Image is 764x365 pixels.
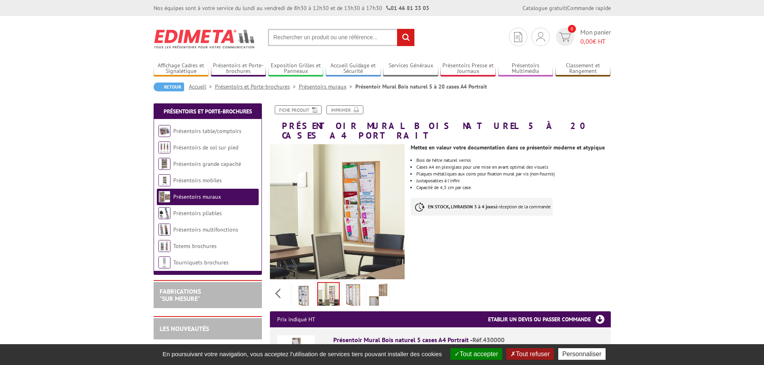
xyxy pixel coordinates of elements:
[268,62,324,75] a: Exposition Grilles et Panneaux
[318,283,339,308] img: 430001_presentoir_mural_bois_naturel_10_cases_a4_portrait_situation.jpg
[158,207,170,219] img: Présentoirs pliables
[173,210,222,217] a: Présentoirs pliables
[383,62,438,75] a: Services Généraux
[326,105,363,114] a: Imprimer
[558,348,606,360] button: Personnaliser (fenêtre modale)
[397,29,414,46] input: rechercher
[555,62,611,75] a: Classement et Rangement
[160,287,201,302] a: FABRICATIONS"Sur Mesure"
[536,32,545,42] img: devis rapide
[472,336,505,344] span: Réf.430000
[580,37,593,45] span: 0,00
[173,144,238,151] a: Présentoirs de sol sur pied
[411,144,605,151] strong: Mettez en valeur votre documentation dans ce présentoir moderne et atypique
[173,193,221,200] a: Présentoirs muraux
[158,256,170,268] img: Tourniquets brochures
[164,108,252,115] a: Présentoirs et Porte-brochures
[411,198,553,216] p: à réception de la commande
[523,4,566,12] a: Catalogue gratuit
[158,191,170,203] img: Présentoirs muraux
[158,240,170,252] img: Totems brochures
[294,284,313,309] img: 430002_mise_en_scene.jpg
[158,351,446,357] span: En poursuivant votre navigation, vous acceptez l'utilisation de services tiers pouvant installer ...
[523,4,611,12] div: |
[154,24,256,54] img: Edimeta
[416,185,610,190] li: Capacité de 4,5 cm par case.
[386,4,429,12] strong: 01 46 81 33 03
[498,62,553,75] a: Présentoirs Multimédia
[326,62,381,75] a: Accueil Guidage et Sécurité
[158,141,170,153] img: Présentoirs de sol sur pied
[416,178,610,183] li: Juxtaposables à l’infini
[270,144,405,279] img: 430001_presentoir_mural_bois_naturel_10_cases_a4_portrait_situation.jpg
[568,25,576,33] span: 0
[580,28,611,46] span: Mon panier
[173,242,217,250] a: Totems brochures
[299,83,355,90] a: Présentoirs muraux
[158,125,170,137] img: Présentoirs table/comptoirs
[450,348,502,360] button: Tout accepter
[160,325,209,333] a: LES NOUVEAUTÉS
[173,177,222,184] a: Présentoirs mobiles
[275,105,322,114] a: Fiche produit
[154,83,184,91] a: Retour
[173,259,229,266] a: Tourniquets brochures
[154,4,429,12] div: Nos équipes sont à votre service du lundi au vendredi de 8h30 à 12h30 et de 13h30 à 17h30
[277,311,315,327] p: Prix indiqué HT
[567,4,611,12] a: Commande rapide
[344,284,363,309] img: 430003_mise_en_scene.jpg
[554,28,611,46] a: devis rapide 0 Mon panier 0,00€ HT
[268,29,415,46] input: Rechercher un produit ou une référence...
[211,62,266,75] a: Présentoirs et Porte-brochures
[154,62,209,75] a: Affichage Cadres et Signalétique
[173,127,241,135] a: Présentoirs table/comptoirs
[173,160,241,167] a: Présentoirs grande capacité
[158,174,170,186] img: Présentoirs mobiles
[274,287,282,300] span: Previous
[189,83,215,90] a: Accueil
[514,32,522,42] img: devis rapide
[355,83,487,91] li: Présentoir Mural Bois naturel 5 à 20 cases A4 Portrait
[215,83,299,90] a: Présentoirs et Porte-brochures
[173,226,238,233] a: Présentoirs multifonctions
[580,37,611,46] span: € HT
[158,224,170,236] img: Présentoirs multifonctions
[158,158,170,170] img: Présentoirs grande capacité
[264,105,617,140] h1: Présentoir Mural Bois naturel 5 à 20 cases A4 Portrait
[428,204,495,210] strong: EN STOCK, LIVRAISON 3 à 4 jours
[488,311,611,327] h3: Etablir un devis ou passer commande
[416,165,610,169] li: Cases A4 en plexiglass pour une mise en avant optimal des visuels
[440,62,496,75] a: Présentoirs Presse et Journaux
[369,284,388,309] img: 430000_presentoir_mural_details.jpg
[333,335,604,345] div: Présentoir Mural Bois naturel 5 cases A4 Portrait -
[416,171,610,176] li: Plaques métalliques aux coins pour fixation mural par vis (non-fournis)
[507,348,553,360] button: Tout refuser
[559,32,571,42] img: devis rapide
[416,158,610,163] li: Bois de hêtre naturel vernis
